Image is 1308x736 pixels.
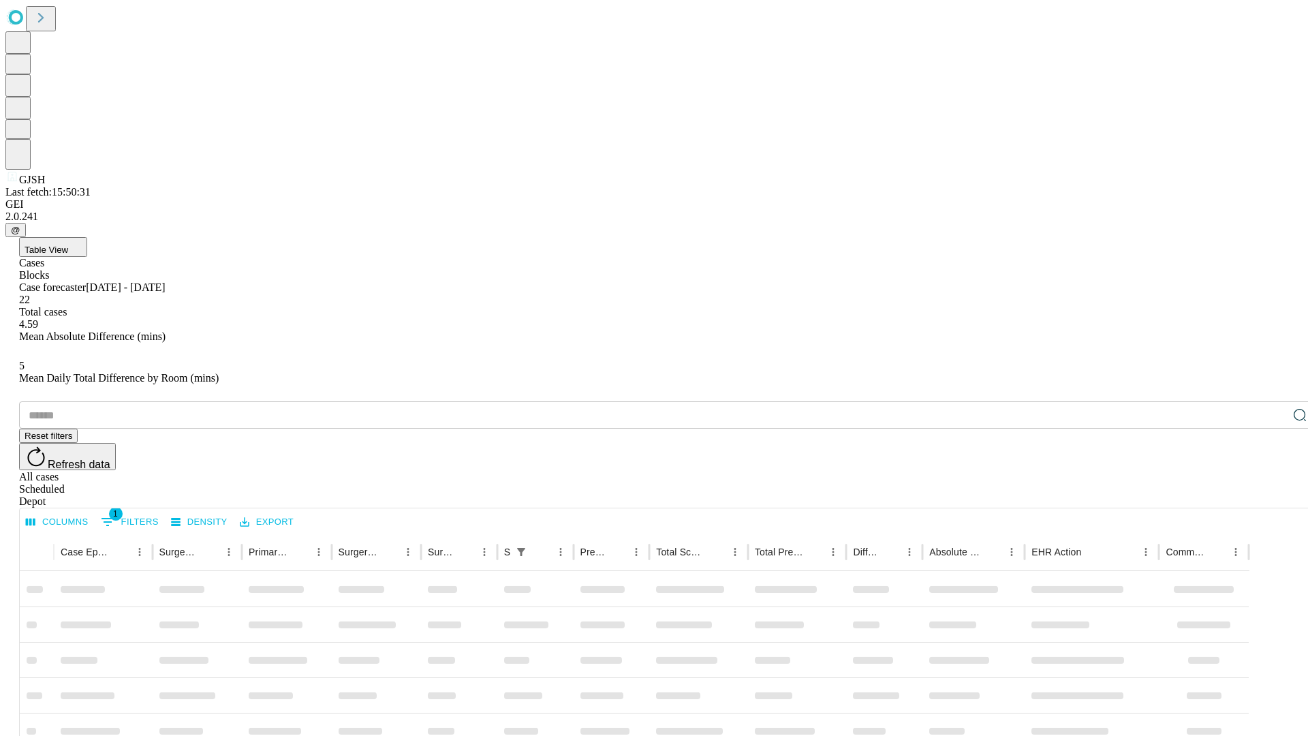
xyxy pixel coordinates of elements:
button: Menu [475,542,494,562]
button: Sort [706,542,726,562]
button: Menu [1002,542,1021,562]
span: Reset filters [25,431,72,441]
button: Menu [726,542,745,562]
div: Primary Service [249,547,288,557]
button: Sort [805,542,824,562]
button: Show filters [512,542,531,562]
span: Mean Absolute Difference (mins) [19,331,166,342]
button: Sort [111,542,130,562]
button: Menu [551,542,570,562]
span: GJSH [19,174,45,185]
button: Menu [1136,542,1155,562]
span: 5 [19,360,25,371]
button: Sort [456,542,475,562]
span: Last fetch: 15:50:31 [5,186,91,198]
div: Surgeon Name [159,547,199,557]
span: 4.59 [19,318,38,330]
span: Case forecaster [19,281,86,293]
button: Select columns [22,512,92,533]
button: @ [5,223,26,237]
button: Density [168,512,231,533]
button: Menu [399,542,418,562]
button: Sort [532,542,551,562]
button: Menu [627,542,646,562]
span: 1 [109,507,123,521]
div: Surgery Date [428,547,454,557]
button: Sort [200,542,219,562]
div: Predicted In Room Duration [580,547,607,557]
button: Sort [983,542,1002,562]
button: Menu [130,542,149,562]
button: Menu [309,542,328,562]
button: Table View [19,237,87,257]
span: @ [11,225,20,235]
span: 22 [19,294,30,305]
div: 1 active filter [512,542,531,562]
button: Menu [824,542,843,562]
div: Total Predicted Duration [755,547,804,557]
div: EHR Action [1031,547,1081,557]
div: Absolute Difference [929,547,982,557]
button: Menu [219,542,238,562]
button: Refresh data [19,443,116,470]
button: Menu [1226,542,1245,562]
button: Sort [608,542,627,562]
span: Mean Daily Total Difference by Room (mins) [19,372,219,384]
button: Export [236,512,297,533]
span: [DATE] - [DATE] [86,281,165,293]
button: Sort [1207,542,1226,562]
button: Menu [900,542,919,562]
div: Total Scheduled Duration [656,547,705,557]
button: Sort [379,542,399,562]
span: Refresh data [48,459,110,470]
div: Surgery Name [339,547,378,557]
button: Reset filters [19,429,78,443]
div: Comments [1166,547,1205,557]
div: Scheduled In Room Duration [504,547,510,557]
button: Show filters [97,511,162,533]
span: Table View [25,245,68,255]
button: Sort [1083,542,1102,562]
div: GEI [5,198,1303,211]
div: 2.0.241 [5,211,1303,223]
div: Case Epic Id [61,547,110,557]
span: Total cases [19,306,67,318]
button: Sort [290,542,309,562]
button: Sort [881,542,900,562]
div: Difference [853,547,879,557]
